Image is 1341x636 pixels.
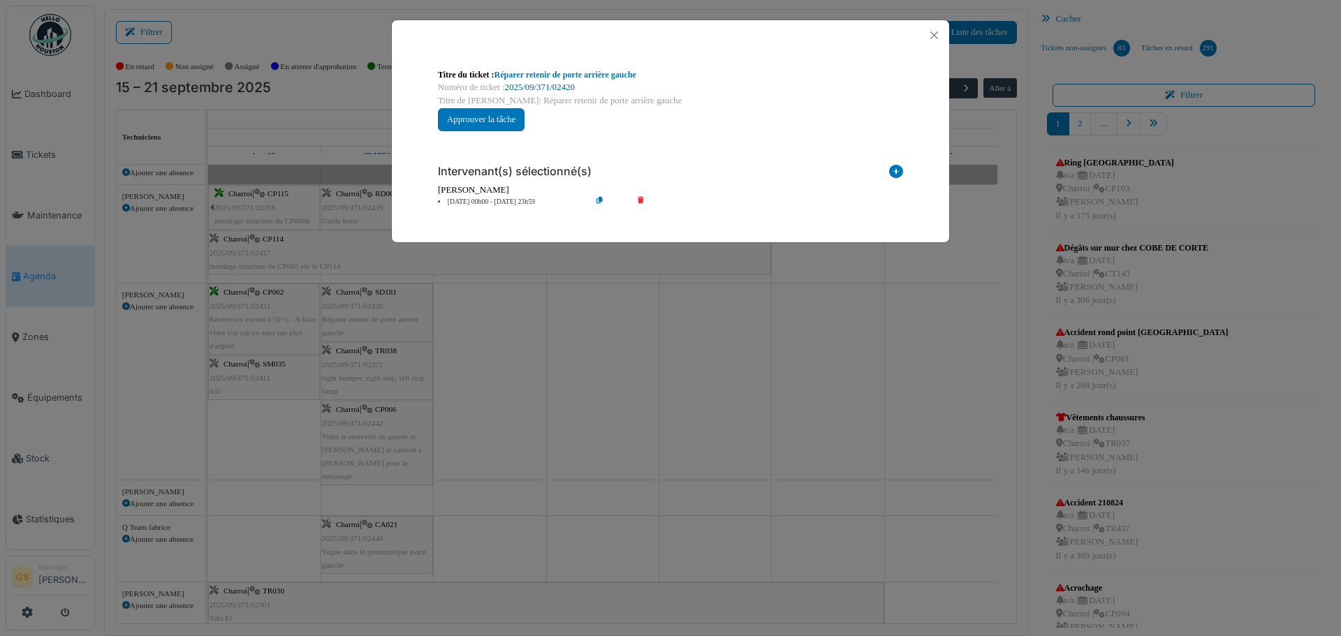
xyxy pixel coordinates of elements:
[431,197,591,207] li: [DATE] 00h00 - [DATE] 23h59
[494,70,636,80] a: Réparer retenir de porte arrière gauche
[438,94,903,108] div: Titre de [PERSON_NAME]: Réparer retenir de porte arrière gauche
[925,26,944,45] button: Close
[889,165,903,184] i: Ajouter
[438,165,592,178] h6: Intervenant(s) sélectionné(s)
[438,184,903,197] div: [PERSON_NAME]
[438,68,903,81] div: Titre du ticket :
[438,81,903,94] div: Numéro de ticket :
[438,108,525,131] button: Approuver la tâche
[505,82,575,92] a: 2025/09/371/02420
